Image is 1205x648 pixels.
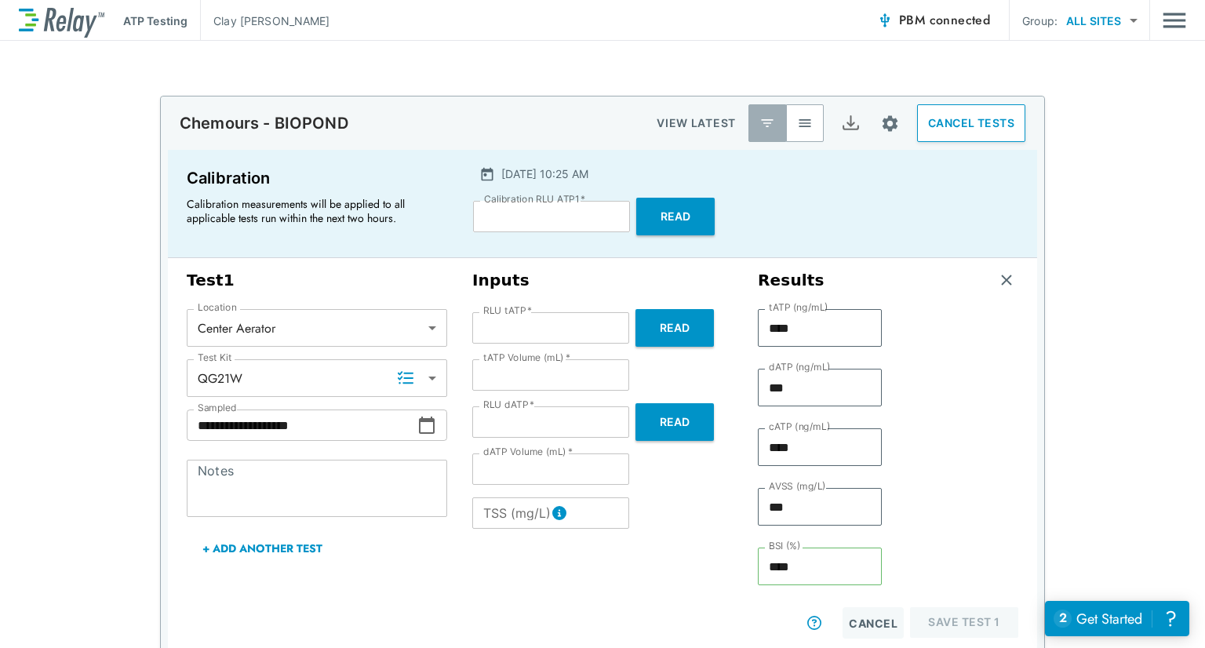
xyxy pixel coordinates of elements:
[1022,13,1058,29] p: Group:
[484,194,585,205] label: Calibration RLU ATP1
[1045,601,1189,636] iframe: Resource center
[843,607,904,639] button: Cancel
[1163,5,1186,35] img: Drawer Icon
[657,114,736,133] p: VIEW LATEST
[769,541,801,552] label: BSI (%)
[759,115,775,131] img: Latest
[483,399,534,410] label: RLU dATP
[123,13,187,29] p: ATP Testing
[869,103,911,144] button: Site setup
[180,114,348,133] p: Chemours - BIOPOND
[769,481,826,492] label: AVSS (mg/L)
[187,312,447,344] div: Center Aerator
[758,271,825,290] h3: Results
[483,352,570,363] label: tATP Volume (mL)
[198,402,237,413] label: Sampled
[187,197,438,225] p: Calibration measurements will be applied to all applicable tests run within the next two hours.
[877,13,893,28] img: Connected Icon
[635,309,714,347] button: Read
[769,362,831,373] label: dATP (ng/mL)
[479,166,495,182] img: Calender Icon
[187,166,445,191] p: Calibration
[187,362,447,394] div: QG21W
[483,446,573,457] label: dATP Volume (mL)
[841,114,861,133] img: Export Icon
[880,114,900,133] img: Settings Icon
[198,302,237,313] label: Location
[832,104,869,142] button: Export
[187,271,447,290] h3: Test 1
[871,5,996,36] button: PBM connected
[917,104,1025,142] button: CANCEL TESTS
[187,410,417,441] input: Choose date, selected date is Sep 11, 2025
[472,271,733,290] h3: Inputs
[501,166,588,182] p: [DATE] 10:25 AM
[636,198,715,235] button: Read
[19,4,104,38] img: LuminUltra Relay
[213,13,329,29] p: Clay [PERSON_NAME]
[187,530,338,567] button: + Add Another Test
[769,421,830,432] label: cATP (ng/mL)
[483,305,532,316] label: RLU tATP
[635,403,714,441] button: Read
[797,115,813,131] img: View All
[769,302,828,313] label: tATP (ng/mL)
[1163,5,1186,35] button: Main menu
[999,272,1014,288] img: Remove
[930,11,991,29] span: connected
[899,9,990,31] span: PBM
[198,352,232,363] label: Test Kit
